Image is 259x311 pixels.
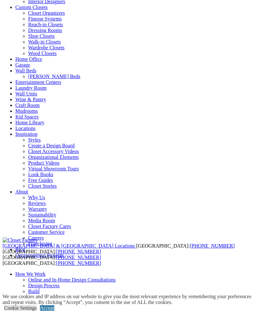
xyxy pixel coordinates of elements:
a: Reach-in Closets [28,22,63,27]
a: Craft Room [15,102,40,108]
a: [PHONE_NUMBER] [56,255,101,260]
a: About [15,189,28,194]
a: [PHONE_NUMBER] [56,260,101,266]
a: Laundry Room [15,85,46,91]
a: Styles [28,137,41,143]
a: Mudrooms [15,108,38,114]
a: Garage [15,62,30,68]
a: Custom Closets [15,4,48,10]
a: Careers [28,235,44,241]
a: Free Guides [28,177,53,183]
img: Closet Factory [3,237,38,243]
a: Closet Organizers [28,10,65,16]
a: Sustainability [28,212,56,217]
a: Look Books [28,172,53,177]
a: Home Office [15,56,42,62]
a: Product Videos [28,160,59,166]
span: [GEOGRAPHIC_DATA] & [GEOGRAPHIC_DATA] Locations [3,243,135,249]
a: Media Room [28,218,55,223]
a: Create a Design Board [28,143,75,148]
a: Dressing Rooms [28,28,62,33]
a: Build [28,289,40,294]
a: Finesse Systems [28,16,62,21]
a: How We Work [15,271,46,277]
a: Wall Beds [15,68,36,73]
a: Closet Stories [28,183,57,189]
a: [PHONE_NUMBER] [190,243,234,249]
a: Reviews [28,201,46,206]
div: We use cookies and IP address on our website to give you the most relevant experience by remember... [3,294,259,305]
a: Closet Accessory Videos [28,149,79,154]
a: Cookie Settings [4,305,37,311]
a: Locations [15,126,35,131]
span: [GEOGRAPHIC_DATA]: [GEOGRAPHIC_DATA]: [3,255,101,266]
a: Inspiration [15,131,37,137]
a: Wall Units [15,91,37,96]
a: Organizational Elements [28,154,79,160]
a: Kid Spaces [15,114,38,119]
a: Wardrobe Closets [28,45,65,50]
a: Shoe Closets [28,33,55,39]
a: Franchising [28,241,52,246]
a: Why Us [28,195,45,200]
a: Virtual Showroom Tours [28,166,79,171]
a: [GEOGRAPHIC_DATA] & [GEOGRAPHIC_DATA] Locations [3,243,136,249]
a: Warranty [28,206,47,212]
a: [PERSON_NAME] Beds [28,74,80,79]
a: Accept [40,305,54,311]
a: Customer Service [28,229,65,235]
a: Closet Factory Cares [28,224,71,229]
a: Wood Closets [28,51,57,56]
a: Home Library [15,120,44,125]
a: Online and In-Home Design Consultations [28,277,116,282]
a: Design Process [28,283,59,288]
a: Walk-in Closets [28,39,61,45]
a: Wine & Pantry [15,97,46,102]
a: Entertainment Centers [15,79,61,85]
span: [GEOGRAPHIC_DATA]: [GEOGRAPHIC_DATA]: [3,243,235,254]
a: [PHONE_NUMBER] [56,249,101,254]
